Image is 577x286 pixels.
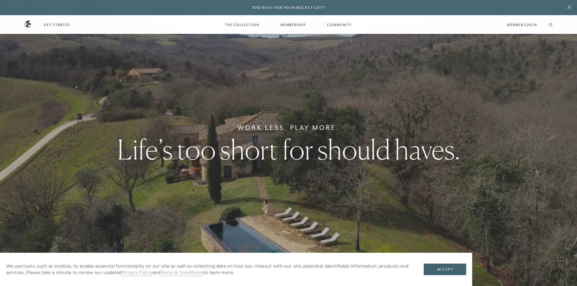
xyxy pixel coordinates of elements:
[507,22,537,28] a: Member Login
[122,270,152,276] a: Privacy Policy
[161,270,203,276] a: Terms & Conditions
[274,16,312,34] a: Membership
[424,264,466,275] button: Accept
[252,5,325,11] h6: Too busy for your bucket list?
[6,263,412,276] p: We use tools, such as cookies, to enable essential functionality on our site as well as collectin...
[44,22,70,28] a: Get Started
[219,16,265,34] a: The Collection
[237,123,340,133] h6: Work Less. Play More.
[321,16,358,34] a: Community
[117,136,460,163] h1: Life’s too short for should haves.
